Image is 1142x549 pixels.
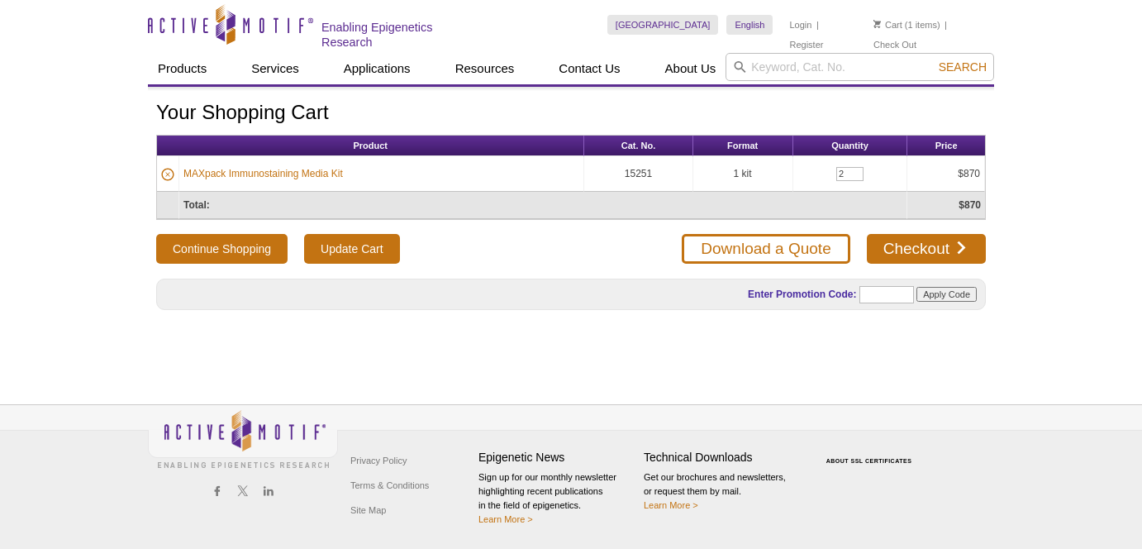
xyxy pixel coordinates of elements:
button: Search [934,60,992,74]
label: Enter Promotion Code: [746,289,856,300]
a: [GEOGRAPHIC_DATA] [607,15,719,35]
a: English [726,15,773,35]
td: 15251 [584,156,692,192]
h4: Technical Downloads [644,451,801,465]
a: About Us [655,53,726,84]
a: Resources [445,53,525,84]
button: Continue Shopping [156,234,288,264]
p: Get our brochures and newsletters, or request them by mail. [644,470,801,513]
a: Check Out [873,39,916,50]
a: Login [789,19,811,31]
span: Search [939,60,987,74]
a: Download a Quote [682,234,849,264]
li: | [945,15,947,35]
a: Checkout [867,234,986,264]
a: Terms & Conditions [346,473,433,498]
table: Click to Verify - This site chose Symantec SSL for secure e-commerce and confidential communicati... [809,434,933,470]
a: Cart [873,19,902,31]
h1: Your Shopping Cart [156,102,986,126]
strong: $870 [959,199,981,211]
li: | [816,15,819,35]
span: Price [935,141,958,150]
a: Register [789,39,823,50]
input: Update Cart [304,234,399,264]
a: Privacy Policy [346,448,411,473]
h2: Enabling Epigenetics Research [321,20,486,50]
a: Learn More > [478,514,533,524]
h4: Epigenetic News [478,451,635,465]
li: (1 items) [873,15,940,35]
img: Active Motif, [148,405,338,472]
span: Cat. No. [621,141,656,150]
a: Site Map [346,498,390,523]
td: $870 [907,156,985,192]
img: Your Cart [873,20,881,28]
span: Format [727,141,758,150]
input: Keyword, Cat. No. [726,53,994,81]
td: 1 kit [693,156,793,192]
a: ABOUT SSL CERTIFICATES [826,458,912,464]
input: Apply Code [916,287,977,302]
a: Applications [334,53,421,84]
strong: Total: [183,199,210,211]
span: Quantity [831,141,868,150]
a: Products [148,53,217,84]
a: Contact Us [549,53,630,84]
a: Learn More > [644,500,698,510]
p: Sign up for our monthly newsletter highlighting recent publications in the field of epigenetics. [478,470,635,527]
a: MAXpack Immunostaining Media Kit [183,166,343,181]
a: Services [241,53,309,84]
span: Product [353,141,388,150]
